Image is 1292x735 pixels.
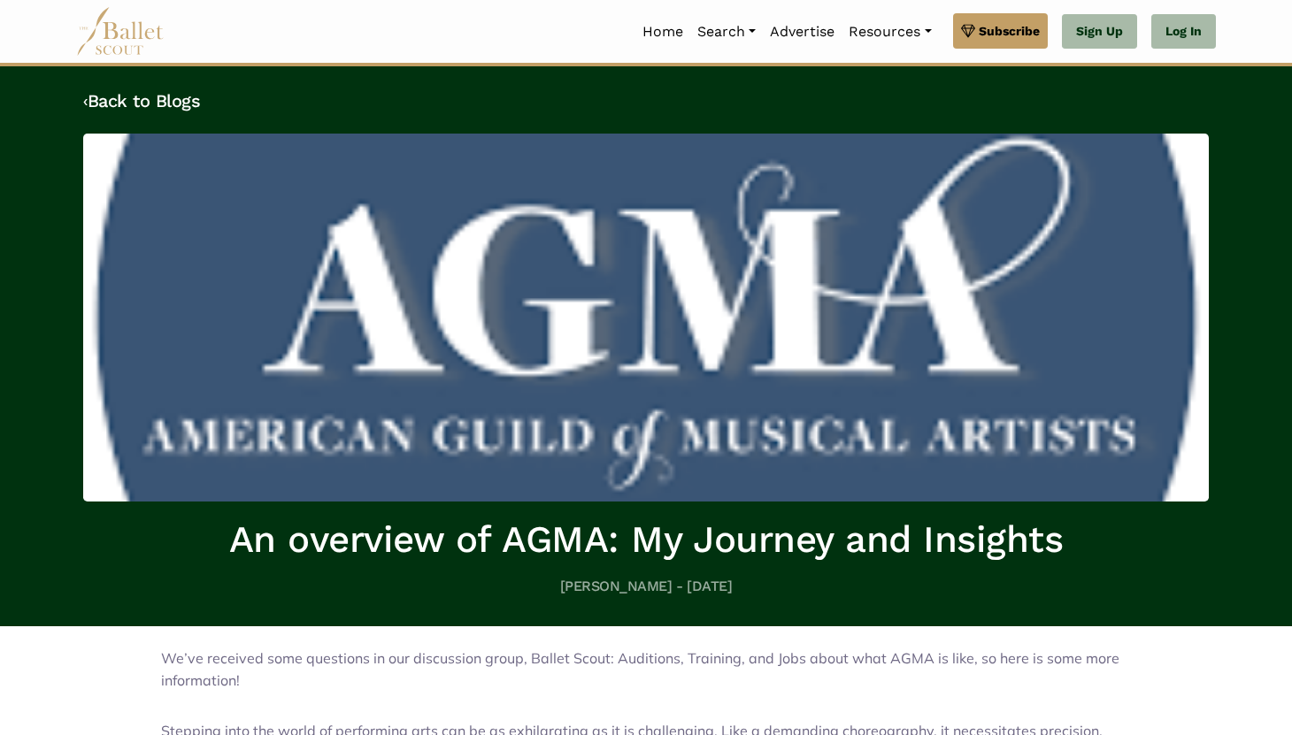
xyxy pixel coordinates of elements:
[842,13,938,50] a: Resources
[83,89,88,111] code: ‹
[83,90,200,111] a: ‹Back to Blogs
[961,21,975,41] img: gem.svg
[83,516,1209,564] h1: An overview of AGMA: My Journey and Insights
[635,13,690,50] a: Home
[953,13,1048,49] a: Subscribe
[83,134,1209,501] img: header_image.img
[1151,14,1216,50] a: Log In
[83,578,1209,596] h5: [PERSON_NAME] - [DATE]
[1062,14,1137,50] a: Sign Up
[690,13,763,50] a: Search
[161,649,1119,690] span: We’ve received some questions in our discussion group, Ballet Scout: Auditions, Training, and Job...
[763,13,842,50] a: Advertise
[979,21,1040,41] span: Subscribe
